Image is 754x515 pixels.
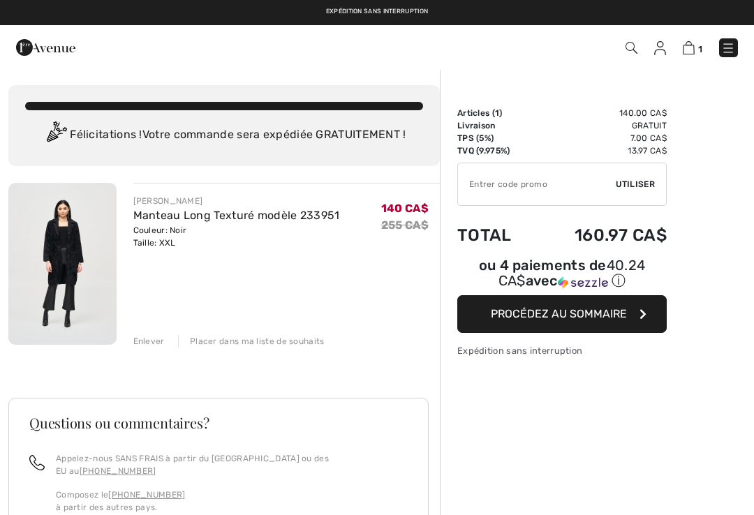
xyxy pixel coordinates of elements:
[178,335,325,348] div: Placer dans ma liste de souhaits
[16,40,75,53] a: 1ère Avenue
[457,144,535,157] td: TVQ (9.975%)
[133,224,340,249] div: Couleur: Noir Taille: XXL
[80,466,156,476] a: [PHONE_NUMBER]
[535,107,667,119] td: 140.00 CA$
[491,307,627,320] span: Procédez au sommaire
[133,209,340,222] a: Manteau Long Texturé modèle 233951
[654,41,666,55] img: Mes infos
[457,344,667,357] div: Expédition sans interruption
[42,121,70,149] img: Congratulation2.svg
[457,211,535,259] td: Total
[535,132,667,144] td: 7.00 CA$
[133,335,165,348] div: Enlever
[558,276,608,289] img: Sezzle
[29,416,408,430] h3: Questions ou commentaires?
[698,44,702,54] span: 1
[616,178,655,191] span: Utiliser
[535,144,667,157] td: 13.97 CA$
[381,202,429,215] span: 140 CA$
[457,259,667,295] div: ou 4 paiements de40.24 CA$avecSezzle Cliquez pour en savoir plus sur Sezzle
[8,183,117,345] img: Manteau Long Texturé modèle 233951
[25,121,423,149] div: Félicitations ! Votre commande sera expédiée GRATUITEMENT !
[498,257,646,289] span: 40.24 CA$
[458,163,616,205] input: Code promo
[56,488,408,514] p: Composez le à partir des autres pays.
[495,108,499,118] span: 1
[133,195,340,207] div: [PERSON_NAME]
[457,132,535,144] td: TPS (5%)
[457,119,535,132] td: Livraison
[721,41,735,55] img: Menu
[29,455,45,470] img: call
[381,218,429,232] s: 255 CA$
[535,211,667,259] td: 160.97 CA$
[626,42,637,54] img: Recherche
[683,41,695,54] img: Panier d'achat
[683,39,702,56] a: 1
[16,33,75,61] img: 1ère Avenue
[457,295,667,333] button: Procédez au sommaire
[535,119,667,132] td: Gratuit
[56,452,408,477] p: Appelez-nous SANS FRAIS à partir du [GEOGRAPHIC_DATA] ou des EU au
[457,259,667,290] div: ou 4 paiements de avec
[457,107,535,119] td: Articles ( )
[108,490,185,500] a: [PHONE_NUMBER]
